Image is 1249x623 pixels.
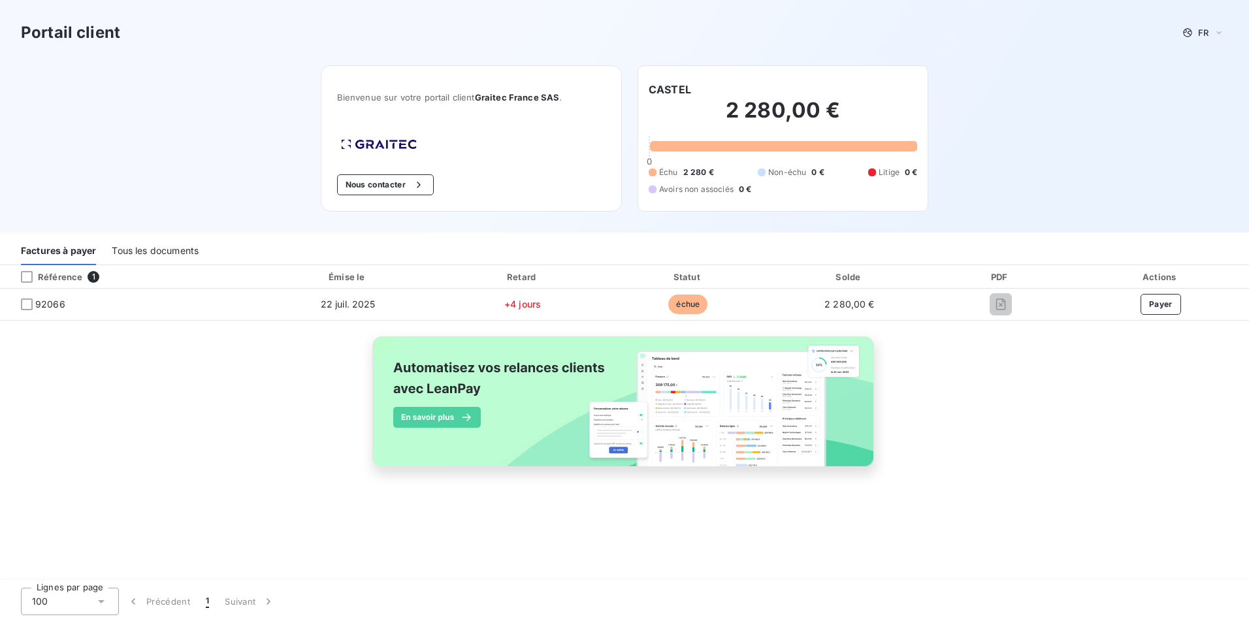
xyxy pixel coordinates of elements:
span: Bienvenue sur votre portail client . [337,92,606,103]
span: +4 jours [504,298,541,310]
div: Référence [10,271,82,283]
button: Payer [1141,294,1181,315]
button: Précédent [119,588,198,615]
button: Nous contacter [337,174,434,195]
span: 0 € [739,184,751,195]
span: 2 280 € [683,167,714,178]
img: banner [361,328,888,489]
span: Avoirs non associés [659,184,734,195]
span: 100 [32,595,48,608]
span: 22 juil. 2025 [321,298,376,310]
span: 0 € [811,167,824,178]
div: Émise le [259,270,436,283]
button: 1 [198,588,217,615]
div: Solde [772,270,926,283]
span: Graitec France SAS [475,92,560,103]
div: Factures à payer [21,238,96,265]
h3: Portail client [21,21,120,44]
span: 1 [88,271,99,283]
div: Tous les documents [112,238,199,265]
span: Échu [659,167,678,178]
div: Actions [1075,270,1246,283]
span: Litige [879,167,900,178]
span: FR [1198,27,1208,38]
span: 1 [206,595,209,608]
span: 92066 [35,298,65,311]
button: Suivant [217,588,283,615]
span: 2 280,00 € [824,298,875,310]
h6: CASTEL [649,82,691,97]
div: Retard [442,270,604,283]
span: échue [668,295,707,314]
div: PDF [932,270,1069,283]
span: Non-échu [768,167,806,178]
h2: 2 280,00 € [649,97,917,136]
img: Company logo [337,135,421,153]
div: Statut [609,270,767,283]
span: 0 [647,156,652,167]
span: 0 € [905,167,917,178]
